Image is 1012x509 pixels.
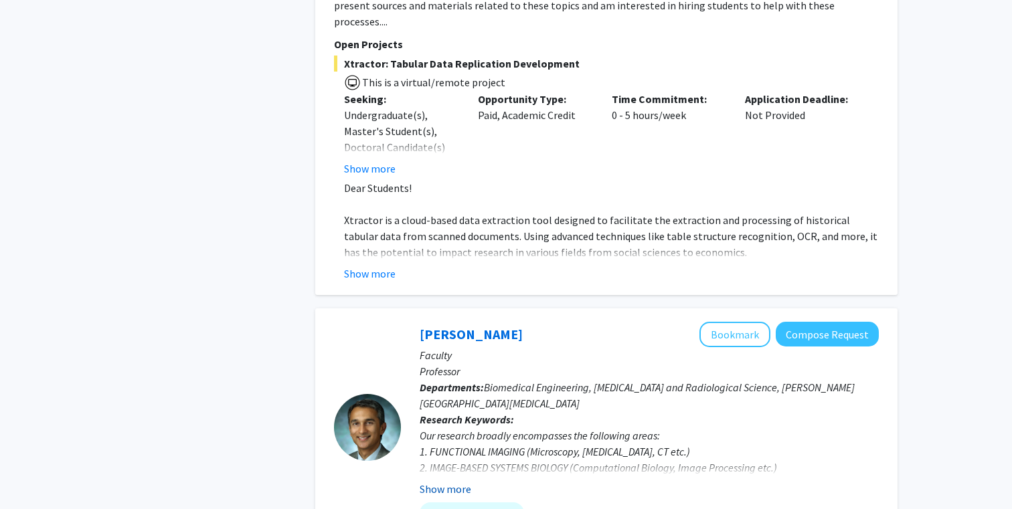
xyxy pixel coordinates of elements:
[344,161,396,177] button: Show more
[344,213,877,259] span: Xtractor is a cloud-based data extraction tool designed to facilitate the extraction and processi...
[602,91,736,177] div: 0 - 5 hours/week
[344,91,458,107] p: Seeking:
[735,91,869,177] div: Not Provided
[334,36,879,52] p: Open Projects
[420,413,514,426] b: Research Keywords:
[420,381,484,394] b: Departments:
[334,56,879,72] span: Xtractor: Tabular Data Replication Development
[344,181,412,195] span: Dear Students!
[420,381,855,410] span: Biomedical Engineering, [MEDICAL_DATA] and Radiological Science, [PERSON_NAME][GEOGRAPHIC_DATA][M...
[344,266,396,282] button: Show more
[10,449,57,499] iframe: Chat
[468,91,602,177] div: Paid, Academic Credit
[361,76,505,89] span: This is a virtual/remote project
[420,347,879,363] p: Faculty
[699,322,770,347] button: Add Arvind Pathak to Bookmarks
[344,107,458,187] div: Undergraduate(s), Master's Student(s), Doctoral Candidate(s) (PhD, MD, DMD, PharmD, etc.)
[612,91,726,107] p: Time Commitment:
[776,322,879,346] button: Compose Request to Arvind Pathak
[420,481,471,497] button: Show more
[420,326,523,342] a: [PERSON_NAME]
[745,91,859,107] p: Application Deadline:
[478,91,592,107] p: Opportunity Type:
[420,427,879,508] div: Our research broadly encompasses the following areas: 1. FUNCTIONAL IMAGING (Microscopy, [MEDICAL...
[420,363,879,379] p: Professor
